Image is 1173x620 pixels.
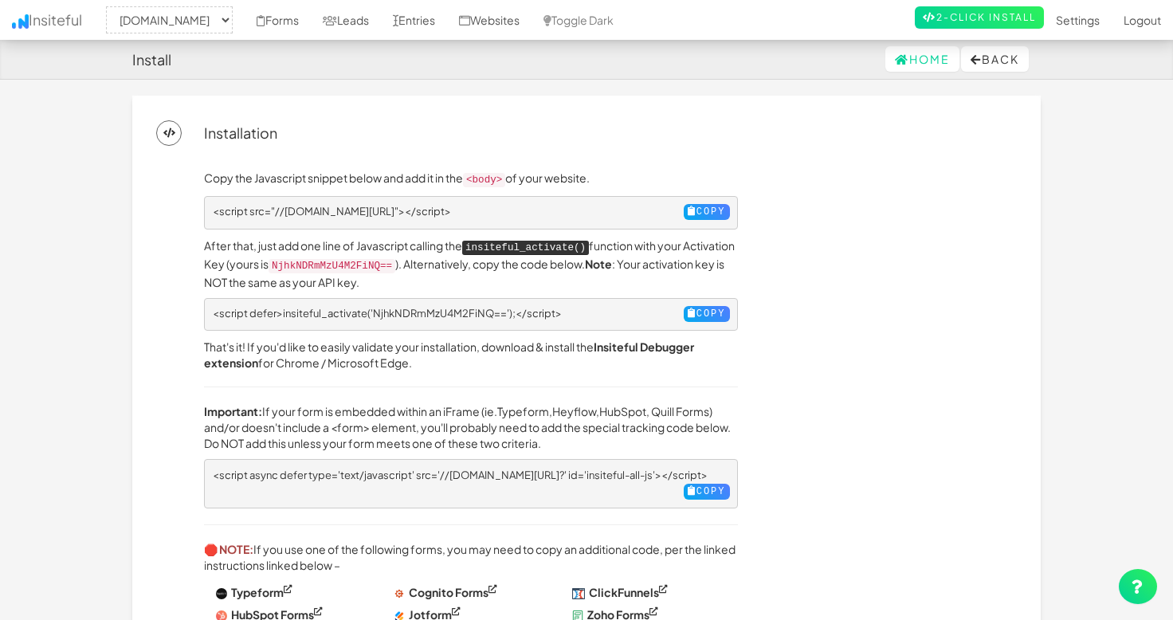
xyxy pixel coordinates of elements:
[204,237,738,290] p: After that, just add one line of Javascript calling the function with your Activation Key (yours ...
[204,541,738,573] p: If you use one of the following forms, you may need to copy an additional code, per the linked in...
[204,125,277,141] h4: Installation
[961,46,1029,72] button: Back
[885,46,959,72] a: Home
[204,339,738,371] p: That's it! If you'd like to easily validate your installation, download & install the for Chrome ...
[231,585,284,599] strong: Typeform
[204,404,262,418] b: Important:
[216,588,227,599] img: XiAAAAAAAAAAAAAAAAAAAAAAAAAAAAAAAAAAAAAAAAAAAAAAAAAAAAAAAAAAAAAAAIB35D9KrFiBXzqGhgAAAABJRU5ErkJggg==
[394,588,405,599] img: 4PZeqjtP8MVz1tdhwd9VTVN4U7hyg3DMAzDMAzDMAzDMAzDMAzDMAzDML74B3OcR2494FplAAAAAElFTkSuQmCC
[462,241,589,255] kbd: insiteful_activate()
[572,588,586,599] img: 79z+orbB7DufOPAAAAABJRU5ErkJggg==
[204,403,738,451] p: If your form is embedded within an iFrame (ie. , , , Quill Forms) and/or doesn't include a <form>...
[497,404,549,418] a: Typeform
[269,259,395,273] code: NjhkNDRmMzU4M2FiNQ==
[216,585,292,599] a: Typeform
[394,585,497,599] a: Cognito Forms
[572,585,669,599] a: ClickFunnels
[684,306,730,322] button: Copy
[684,484,730,500] button: Copy
[204,339,694,370] a: Insiteful Debugger extension
[204,170,738,188] p: Copy the Javascript snippet below and add it in the of your website.
[12,14,29,29] img: icon.png
[552,404,596,418] a: Heyflow
[213,307,562,320] span: <script defer>insiteful_activate('NjhkNDRmMzU4M2FiNQ==');</script>
[204,542,253,556] strong: 🛑 NOTE:
[915,6,1044,29] a: 2-Click Install
[585,257,612,271] b: Note
[599,404,646,418] a: HubSpot
[463,173,505,187] code: <body>
[589,585,659,599] strong: ClickFunnels
[213,205,451,218] span: <script src="//[DOMAIN_NAME][URL]"></script>
[684,204,730,220] button: Copy
[132,52,171,68] h4: Install
[213,469,708,481] span: <script async defer type='text/javascript' src='//[DOMAIN_NAME][URL]?' id='insiteful-all-js'></sc...
[409,585,488,599] strong: Cognito Forms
